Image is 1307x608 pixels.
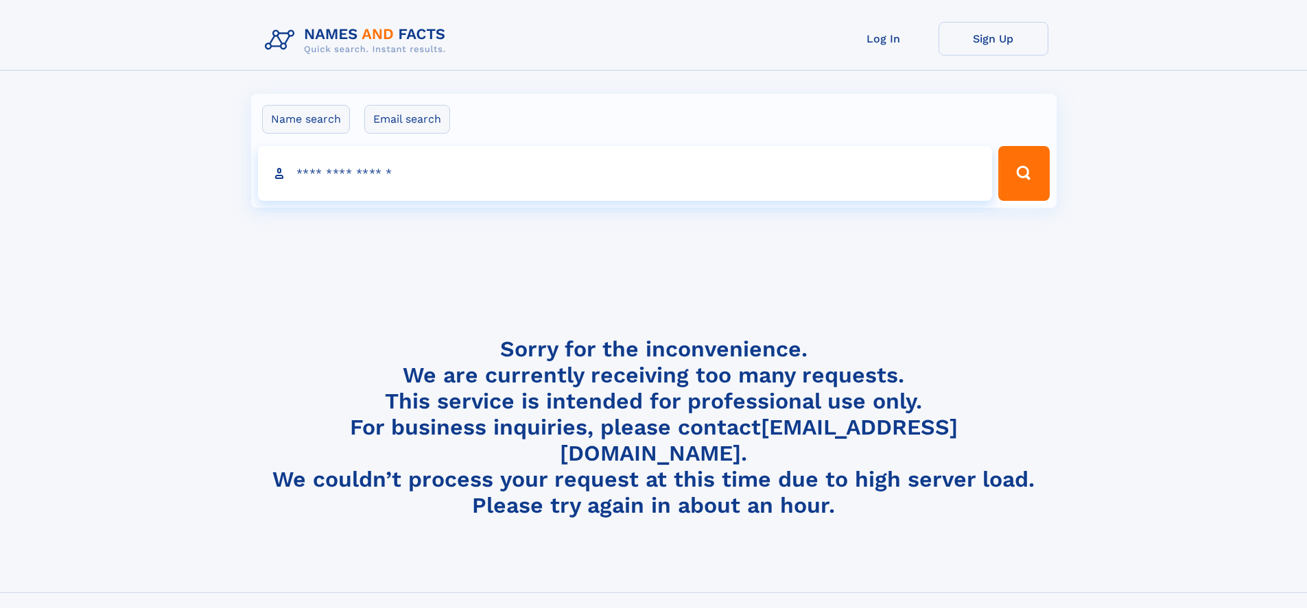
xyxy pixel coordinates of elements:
[939,22,1048,56] a: Sign Up
[998,146,1049,201] button: Search Button
[364,105,450,134] label: Email search
[829,22,939,56] a: Log In
[259,336,1048,519] h4: Sorry for the inconvenience. We are currently receiving too many requests. This service is intend...
[258,146,993,201] input: search input
[560,414,958,466] a: [EMAIL_ADDRESS][DOMAIN_NAME]
[262,105,350,134] label: Name search
[259,22,457,59] img: Logo Names and Facts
